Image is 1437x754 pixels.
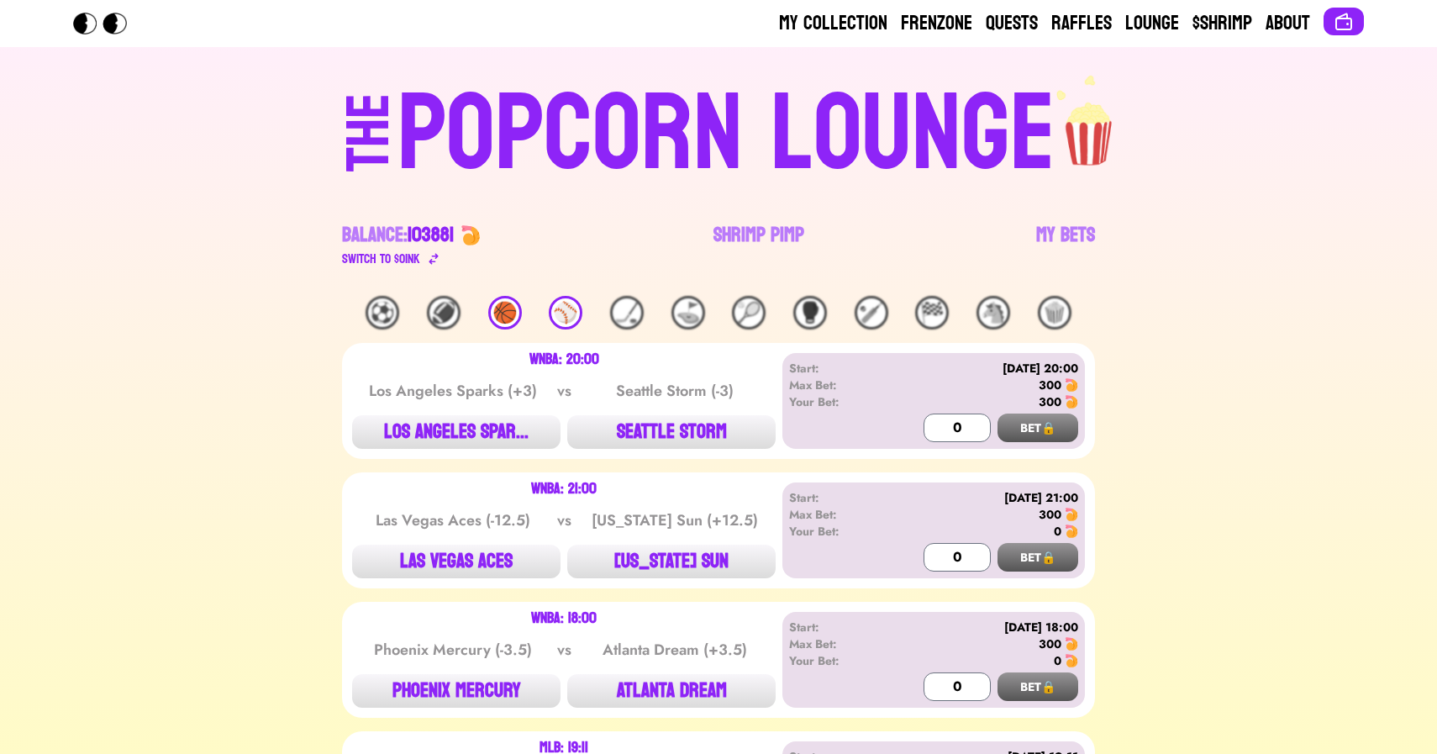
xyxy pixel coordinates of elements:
div: Balance: [342,222,454,249]
a: Frenzone [901,10,972,37]
button: BET🔒 [997,672,1078,701]
div: 300 [1039,377,1061,393]
div: Max Bet: [789,377,886,393]
div: ⛳️ [671,296,705,330]
span: 103881 [408,217,454,253]
img: 🍤 [1065,637,1078,651]
button: PHOENIX MERCURY [352,674,561,708]
div: WNBA: 18:00 [531,612,597,625]
div: 🏏 [855,296,888,330]
div: 300 [1039,506,1061,523]
div: 🏈 [427,296,461,330]
a: $Shrimp [1192,10,1252,37]
div: Your Bet: [789,393,886,410]
div: Las Vegas Aces (-12.5) [368,509,538,532]
div: Start: [789,619,886,635]
div: vs [554,379,575,403]
div: 0 [1054,652,1061,669]
div: Your Bet: [789,652,886,669]
button: LOS ANGELES SPAR... [352,415,561,449]
img: 🍤 [1065,654,1078,667]
a: THEPOPCORN LOUNGEpopcorn [201,74,1236,188]
div: [DATE] 18:00 [886,619,1078,635]
div: WNBA: 20:00 [529,353,599,366]
div: [US_STATE] Sun (+12.5) [590,509,760,532]
div: POPCORN LOUNGE [397,81,1055,188]
div: [DATE] 20:00 [886,360,1078,377]
div: ⚽️ [366,296,399,330]
button: LAS VEGAS ACES [352,545,561,578]
a: My Collection [779,10,887,37]
div: 🍿 [1038,296,1071,330]
button: BET🔒 [997,414,1078,442]
button: SEATTLE STORM [567,415,776,449]
img: 🍤 [461,225,481,245]
button: BET🔒 [997,543,1078,572]
div: 300 [1039,393,1061,410]
div: Seattle Storm (-3) [590,379,760,403]
div: Max Bet: [789,506,886,523]
div: 🏁 [915,296,949,330]
img: 🍤 [1065,378,1078,392]
div: 0 [1054,523,1061,540]
div: Start: [789,360,886,377]
div: vs [554,638,575,662]
div: [DATE] 21:00 [886,489,1078,506]
div: 🏒 [610,296,644,330]
div: Start: [789,489,886,506]
img: 🍤 [1065,395,1078,409]
button: ATLANTA DREAM [567,674,776,708]
a: About [1266,10,1310,37]
div: Phoenix Mercury (-3.5) [368,638,538,662]
div: ⚾️ [549,296,582,330]
img: 🍤 [1065,508,1078,521]
div: 🏀 [488,296,522,330]
img: 🍤 [1065,525,1078,538]
button: [US_STATE] SUN [567,545,776,578]
img: Connect wallet [1334,12,1354,32]
a: Lounge [1125,10,1179,37]
div: Los Angeles Sparks (+3) [368,379,538,403]
a: Raffles [1051,10,1112,37]
div: 🐴 [976,296,1010,330]
div: 🥊 [793,296,827,330]
div: Your Bet: [789,523,886,540]
a: Quests [986,10,1038,37]
div: Atlanta Dream (+3.5) [590,638,760,662]
div: WNBA: 21:00 [531,482,597,496]
img: popcorn [1055,74,1124,168]
img: Popcorn [73,13,140,34]
a: My Bets [1036,222,1095,269]
div: vs [554,509,575,532]
div: 300 [1039,635,1061,652]
div: 🎾 [732,296,766,330]
div: Switch to $ OINK [342,249,420,269]
div: Max Bet: [789,635,886,652]
div: THE [339,93,399,205]
a: Shrimp Pimp [713,222,804,269]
